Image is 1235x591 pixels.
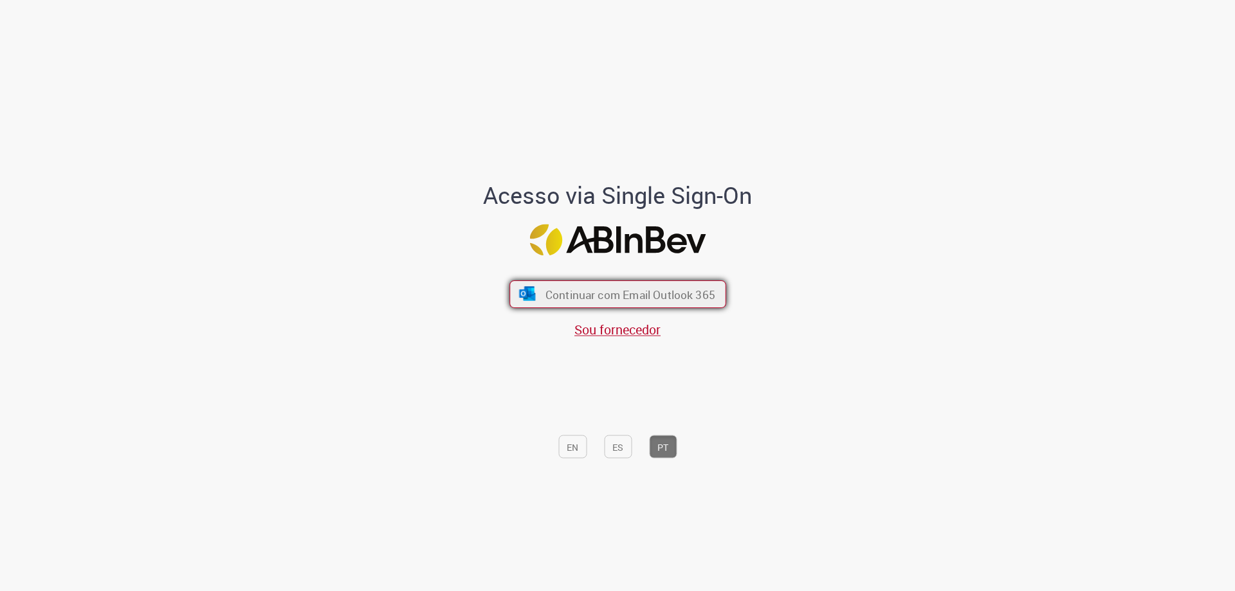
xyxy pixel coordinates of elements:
[574,322,661,339] a: Sou fornecedor
[657,441,668,453] font: PT
[558,435,587,459] button: EN
[545,287,715,302] font: Continuar com Email Outlook 365
[483,180,752,211] font: Acesso via Single Sign-On
[567,441,578,453] font: EN
[612,441,623,453] font: ES
[529,224,706,255] img: Logotipo ABInBev
[649,435,677,459] button: PT
[604,435,632,459] button: ES
[518,287,536,301] img: ícone Azure/Microsoft 360
[509,280,726,308] button: ícone Azure/Microsoft 360 Continuar com Email Outlook 365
